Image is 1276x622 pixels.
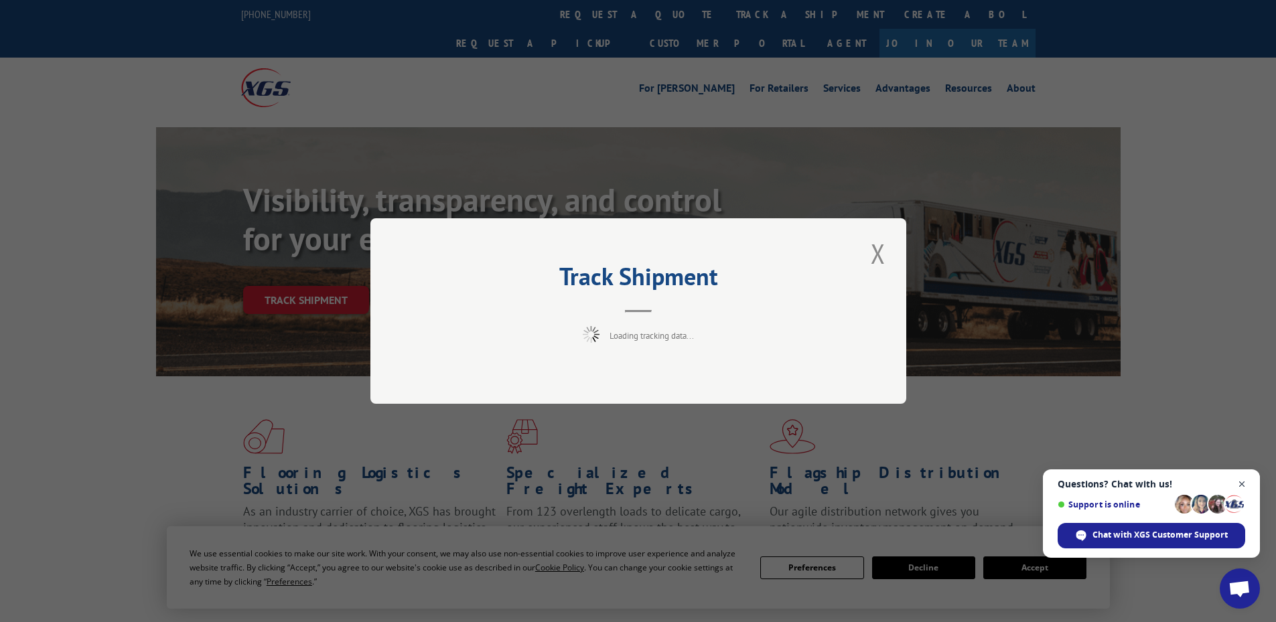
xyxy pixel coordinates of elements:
[583,326,599,343] img: xgs-loading
[1058,523,1245,548] span: Chat with XGS Customer Support
[437,267,839,293] h2: Track Shipment
[1058,479,1245,489] span: Questions? Chat with us!
[1092,529,1228,541] span: Chat with XGS Customer Support
[867,235,890,272] button: Close modal
[1220,568,1260,609] a: Open chat
[1058,499,1170,510] span: Support is online
[610,330,694,341] span: Loading tracking data...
